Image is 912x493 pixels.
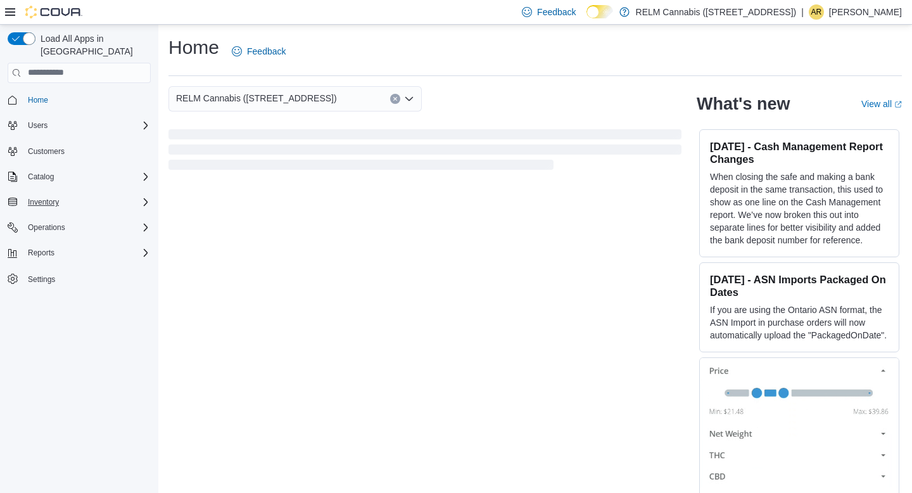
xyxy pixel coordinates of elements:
[28,146,65,157] span: Customers
[801,4,804,20] p: |
[3,219,156,236] button: Operations
[23,272,60,287] a: Settings
[3,244,156,262] button: Reports
[829,4,902,20] p: [PERSON_NAME]
[586,5,613,18] input: Dark Mode
[227,39,291,64] a: Feedback
[390,94,400,104] button: Clear input
[404,94,414,104] button: Open list of options
[35,32,151,58] span: Load All Apps in [GEOGRAPHIC_DATA]
[23,245,60,260] button: Reports
[23,143,151,159] span: Customers
[28,172,54,182] span: Catalog
[28,120,47,131] span: Users
[710,273,889,298] h3: [DATE] - ASN Imports Packaged On Dates
[23,195,151,210] span: Inventory
[25,6,82,18] img: Cova
[861,99,902,109] a: View allExternal link
[697,94,790,114] h2: What's new
[28,95,48,105] span: Home
[710,304,889,342] p: If you are using the Ontario ASN format, the ASN Import in purchase orders will now automatically...
[28,274,55,285] span: Settings
[23,220,70,235] button: Operations
[3,193,156,211] button: Inventory
[636,4,797,20] p: RELM Cannabis ([STREET_ADDRESS])
[23,169,59,184] button: Catalog
[168,35,219,60] h1: Home
[23,93,53,108] a: Home
[3,117,156,134] button: Users
[247,45,286,58] span: Feedback
[23,220,151,235] span: Operations
[586,18,587,19] span: Dark Mode
[23,118,53,133] button: Users
[23,169,151,184] span: Catalog
[28,197,59,207] span: Inventory
[894,101,902,108] svg: External link
[23,92,151,108] span: Home
[168,132,681,172] span: Loading
[3,142,156,160] button: Customers
[3,269,156,288] button: Settings
[23,118,151,133] span: Users
[28,222,65,233] span: Operations
[710,170,889,246] p: When closing the safe and making a bank deposit in the same transaction, this used to show as one...
[809,4,824,20] div: Alysha Robinson
[23,195,64,210] button: Inventory
[28,248,54,258] span: Reports
[3,91,156,109] button: Home
[710,140,889,165] h3: [DATE] - Cash Management Report Changes
[23,144,70,159] a: Customers
[23,271,151,286] span: Settings
[8,86,151,321] nav: Complex example
[23,245,151,260] span: Reports
[176,91,337,106] span: RELM Cannabis ([STREET_ADDRESS])
[811,4,822,20] span: AR
[537,6,576,18] span: Feedback
[3,168,156,186] button: Catalog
